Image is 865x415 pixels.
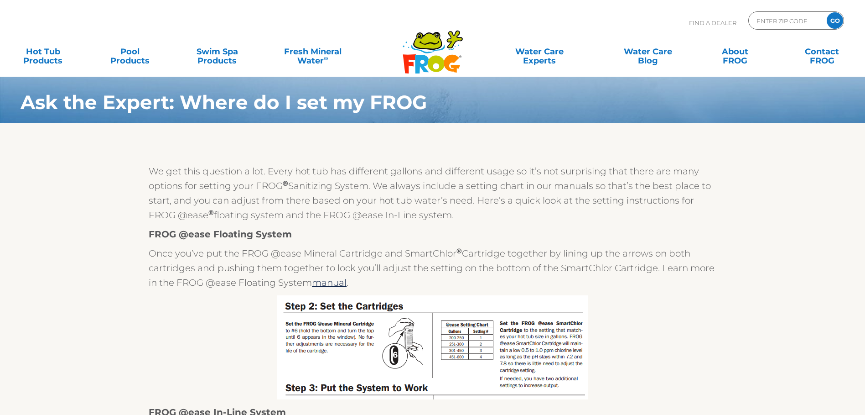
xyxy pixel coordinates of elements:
sup: ∞ [324,54,328,62]
a: manual [312,277,347,288]
a: Hot TubProducts [9,42,77,61]
h1: Ask the Expert: Where do I set my FROG [21,91,773,113]
a: Water CareExperts [485,42,595,61]
p: We get this question a lot. Every hot tub has different gallons and different usage so it’s not s... [149,164,716,222]
a: Water CareBlog [614,42,682,61]
a: Swim SpaProducts [183,42,251,61]
input: GO [827,12,843,29]
a: AboutFROG [701,42,769,61]
strong: FROG @ease Floating System [149,229,292,240]
a: PoolProducts [96,42,164,61]
a: ContactFROG [788,42,856,61]
sup: ® [283,179,288,188]
img: Frog Products Logo [398,18,468,74]
img: ease-line [277,295,588,399]
p: Once you’ve put the FROG @ease Mineral Cartridge and SmartChlor Cartridge together by lining up t... [149,246,716,290]
p: Find A Dealer [689,11,736,34]
sup: ® [208,208,214,217]
sup: ® [456,247,462,255]
a: Fresh MineralWater∞ [270,42,355,61]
